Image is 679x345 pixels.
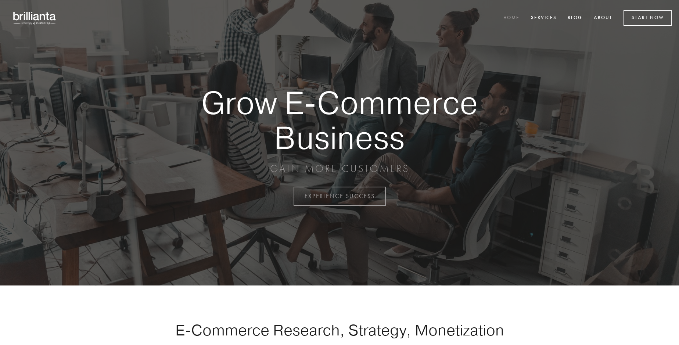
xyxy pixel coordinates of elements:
a: EXPERIENCE SUCCESS [294,187,386,206]
a: Blog [563,12,587,24]
strong: Grow E-Commerce Business [176,85,503,155]
img: brillianta - research, strategy, marketing [7,7,62,29]
a: Home [499,12,524,24]
a: Start Now [624,10,672,26]
a: Services [526,12,561,24]
a: About [589,12,617,24]
h1: E-Commerce Research, Strategy, Monetization [152,321,527,339]
p: GAIN MORE CUSTOMERS [176,162,503,175]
